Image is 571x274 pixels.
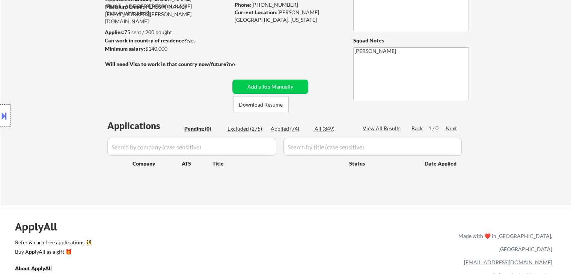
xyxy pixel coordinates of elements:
[107,138,276,156] input: Search by company (case sensitive)
[105,3,144,10] strong: Mailslurp Email:
[105,29,230,36] div: 75 sent / 200 bought
[15,248,90,257] a: Buy ApplyAll as a gift 🎁
[15,249,90,254] div: Buy ApplyAll as a gift 🎁
[107,121,182,130] div: Applications
[229,60,250,68] div: no
[315,125,352,132] div: All (349)
[105,45,230,53] div: $140,000
[15,220,66,233] div: ApplyAll
[15,240,301,248] a: Refer & earn free applications 👯‍♀️
[455,229,552,256] div: Made with ❤️ in [GEOGRAPHIC_DATA], [GEOGRAPHIC_DATA]
[105,61,230,67] strong: Will need Visa to work in that country now/future?:
[105,29,124,35] strong: Applies:
[232,80,308,94] button: Add a Job Manually
[105,37,227,44] div: yes
[411,125,423,132] div: Back
[182,160,212,167] div: ATS
[446,125,458,132] div: Next
[233,96,289,113] button: Download Resume
[235,9,277,15] strong: Current Location:
[271,125,308,132] div: Applied (74)
[349,157,414,170] div: Status
[105,37,188,44] strong: Can work in country of residence?:
[235,9,341,23] div: [PERSON_NAME][GEOGRAPHIC_DATA], [US_STATE]
[363,125,403,132] div: View All Results
[428,125,446,132] div: 1 / 0
[184,125,222,132] div: Pending (0)
[212,160,342,167] div: Title
[235,1,341,9] div: [PHONE_NUMBER]
[425,160,458,167] div: Date Applied
[235,2,252,8] strong: Phone:
[15,264,62,274] a: About ApplyAll
[353,37,469,44] div: Squad Notes
[15,265,52,271] u: About ApplyAll
[133,160,182,167] div: Company
[283,138,462,156] input: Search by title (case sensitive)
[227,125,265,132] div: Excluded (275)
[105,3,230,25] div: [PERSON_NAME][EMAIL_ADDRESS][PERSON_NAME][DOMAIN_NAME]
[105,45,145,52] strong: Minimum salary:
[464,259,552,265] a: [EMAIL_ADDRESS][DOMAIN_NAME]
